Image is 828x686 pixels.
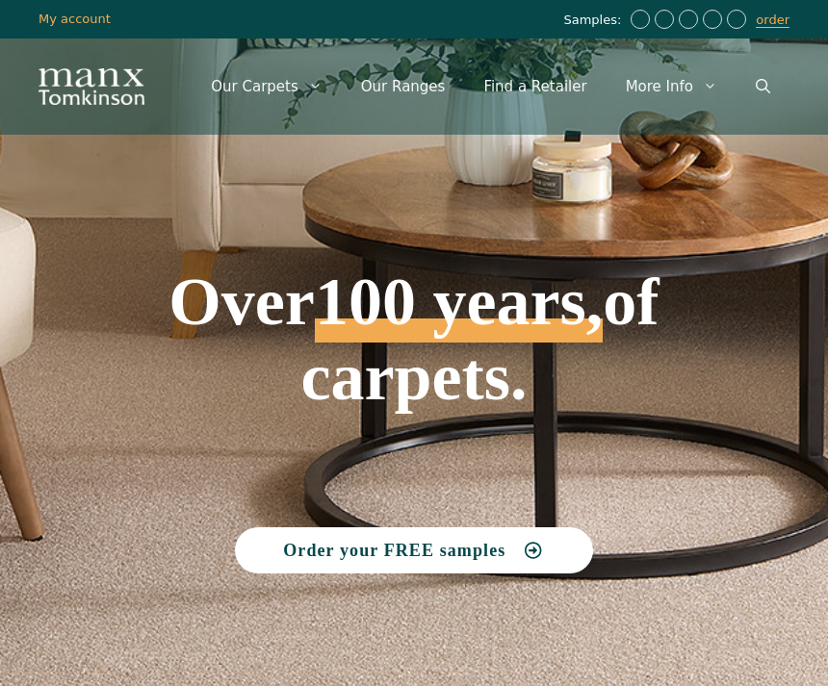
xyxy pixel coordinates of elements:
[106,129,722,412] h1: Over of carpets.
[235,527,593,573] a: Order your FREE samples
[315,285,603,343] span: 100 years,
[464,58,606,115] a: Find a Retailer
[192,58,342,115] a: Our Carpets
[342,58,465,115] a: Our Ranges
[39,12,111,26] a: My account
[563,13,626,29] span: Samples:
[607,58,737,115] a: More Info
[39,68,144,105] img: Manx Tomkinson
[756,13,789,28] a: order
[283,542,505,559] span: Order your FREE samples
[737,58,789,115] a: Open Search Bar
[192,58,789,115] nav: Primary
